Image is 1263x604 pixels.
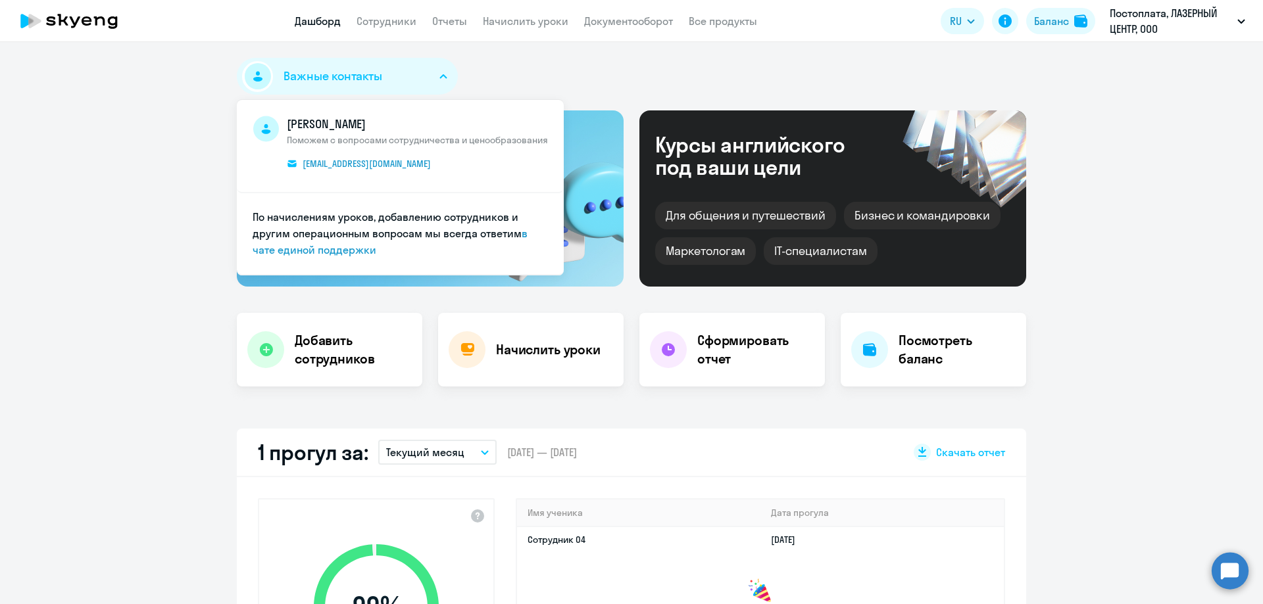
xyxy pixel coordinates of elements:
[899,331,1016,368] h4: Посмотреть баланс
[1074,14,1087,28] img: balance
[1034,13,1069,29] div: Баланс
[287,134,548,146] span: Поможем с вопросами сотрудничества и ценообразования
[287,116,548,133] span: [PERSON_NAME]
[697,331,814,368] h4: Сформировать отчет
[295,14,341,28] a: Дашборд
[655,133,880,178] div: Курсы английского под ваши цели
[1026,8,1095,34] button: Балансbalance
[655,237,756,265] div: Маркетологам
[764,237,877,265] div: IT-специалистам
[584,14,673,28] a: Документооборот
[258,439,368,465] h2: 1 прогул за:
[1110,5,1232,37] p: Постоплата, ЛАЗЕРНЫЙ ЦЕНТР, ООО
[950,13,962,29] span: RU
[386,444,464,460] p: Текущий месяц
[689,14,757,28] a: Все продукты
[287,156,441,171] a: [EMAIL_ADDRESS][DOMAIN_NAME]
[237,100,564,275] ul: Важные контакты
[483,14,568,28] a: Начислить уроки
[936,445,1005,459] span: Скачать отчет
[253,227,528,256] a: в чате единой поддержки
[496,340,601,359] h4: Начислить уроки
[941,8,984,34] button: RU
[507,445,577,459] span: [DATE] — [DATE]
[357,14,416,28] a: Сотрудники
[655,202,836,229] div: Для общения и путешествий
[1103,5,1252,37] button: Постоплата, ЛАЗЕРНЫЙ ЦЕНТР, ООО
[303,158,431,170] span: [EMAIL_ADDRESS][DOMAIN_NAME]
[295,331,412,368] h4: Добавить сотрудников
[237,58,458,95] button: Важные контакты
[760,499,1004,526] th: Дата прогула
[517,499,760,526] th: Имя ученика
[844,202,1001,229] div: Бизнес и командировки
[771,534,806,546] a: [DATE]
[528,534,585,546] a: Сотрудник 04
[432,14,467,28] a: Отчеты
[284,68,382,85] span: Важные контакты
[253,210,522,240] span: По начислениям уроков, добавлению сотрудников и другим операционным вопросам мы всегда ответим
[378,440,497,465] button: Текущий месяц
